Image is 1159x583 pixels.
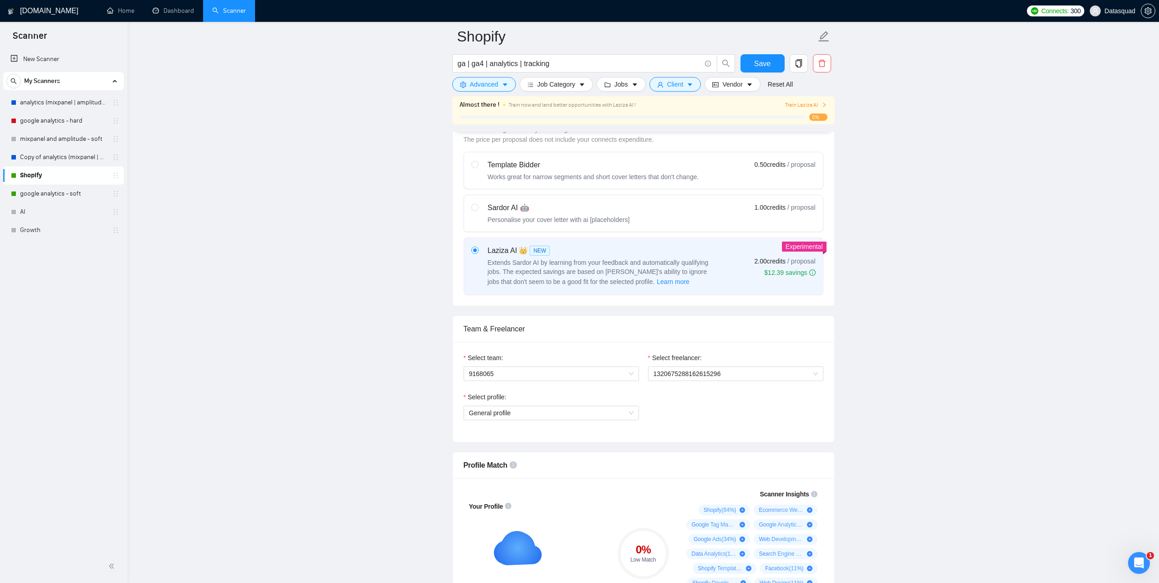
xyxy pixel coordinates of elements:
label: Select freelancer: [648,353,702,363]
span: info-circle [811,491,817,497]
span: caret-down [632,81,638,88]
button: search [6,74,21,88]
span: plus-circle [740,507,745,513]
span: plus-circle [807,566,812,571]
span: plus-circle [807,537,812,542]
div: 0 % [618,544,669,555]
span: NEW [530,246,550,256]
span: Vendor [722,79,742,89]
a: Copy of analytics (mixpanel | amplitude | posthog | statsig) [20,148,107,166]
span: plus-circle [740,522,745,527]
span: plus-circle [807,522,812,527]
span: Profile Match [464,461,508,469]
img: logo [8,4,14,19]
span: My Scanners [24,72,60,90]
span: search [7,78,20,84]
a: mixpanel and amplitude - soft [20,130,107,148]
div: Team & Freelancer [464,316,823,342]
span: caret-down [502,81,508,88]
span: right [822,102,827,108]
a: searchScanner [212,7,246,15]
span: 👑 [519,245,528,256]
span: 1.00 credits [755,202,786,212]
button: barsJob Categorycaret-down [520,77,593,92]
span: Client [667,79,684,89]
a: setting [1141,7,1155,15]
a: AI [20,203,107,221]
span: user [1092,8,1098,14]
span: holder [112,117,119,124]
button: Train Laziza AI [785,101,827,109]
a: Reset All [768,79,793,89]
span: / proposal [787,257,815,266]
span: Google Ads ( 34 %) [694,536,736,543]
span: Ecommerce Website Development ( 45 %) [759,506,803,514]
a: dashboardDashboard [153,7,194,15]
span: Select profile: [468,392,506,402]
span: holder [112,227,119,234]
span: holder [112,135,119,143]
span: holder [112,190,119,197]
span: holder [112,172,119,179]
li: My Scanners [3,72,124,239]
span: plus-circle [740,551,745,557]
a: google analytics - soft [20,185,107,203]
span: Your Profile [469,503,503,510]
span: info-circle [510,461,517,469]
span: / proposal [787,160,815,169]
span: plus-circle [740,537,745,542]
span: Facebook ( 11 %) [765,565,803,572]
iframe: Intercom live chat [1128,552,1150,574]
span: Extends Sardor AI by learning from your feedback and automatically qualifying jobs. The expected ... [488,259,709,285]
span: Job Category [537,79,575,89]
span: / proposal [787,203,815,212]
span: search [717,59,735,67]
span: Shopify ( 84 %) [704,506,736,514]
button: copy [790,54,808,72]
span: Advanced [470,79,498,89]
button: idcardVendorcaret-down [705,77,760,92]
span: setting [460,81,466,88]
button: userClientcaret-down [649,77,701,92]
a: Growth [20,221,107,239]
span: 0% [809,114,827,121]
span: info-circle [705,61,711,67]
span: user [657,81,664,88]
span: Almost there ! [460,100,500,110]
span: Shopify Templates ( 13 %) [698,565,742,572]
span: delete [813,59,831,67]
span: Save [754,58,771,69]
img: upwork-logo.png [1031,7,1038,15]
li: New Scanner [3,50,124,68]
div: Laziza AI [488,245,715,256]
span: Scanner Insights [760,491,809,497]
div: Personalise your cover letter with ai [placeholders] [488,215,630,224]
span: Jobs [614,79,628,89]
span: Choose the algorithm for you bidding. The price per proposal does not include your connects expen... [464,126,654,143]
a: Shopify [20,166,107,185]
span: caret-down [687,81,693,88]
span: 2.00 credits [755,256,786,266]
a: homeHome [107,7,134,15]
span: idcard [712,81,719,88]
span: 300 [1071,6,1081,16]
span: plus-circle [807,551,812,557]
span: folder [604,81,611,88]
span: holder [112,99,119,106]
div: Works great for narrow segments and short cover letters that don't change. [488,172,699,181]
a: google analytics - hard [20,112,107,130]
span: Google Tag Manager ( 39 %) [691,521,736,528]
span: 1320675288162615296 [654,367,818,381]
span: Experimental [786,243,823,250]
span: bars [527,81,534,88]
label: Select team: [464,353,503,363]
span: Search Engine Marketing ( 18 %) [759,550,803,557]
span: info-circle [505,503,511,509]
a: analytics (mixpanel | amplitude | posthog | statsig) [20,93,107,112]
span: caret-down [579,81,585,88]
span: Data Analytics ( 18 %) [691,550,736,557]
span: edit [818,31,830,42]
div: Template Bidder [488,160,699,170]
